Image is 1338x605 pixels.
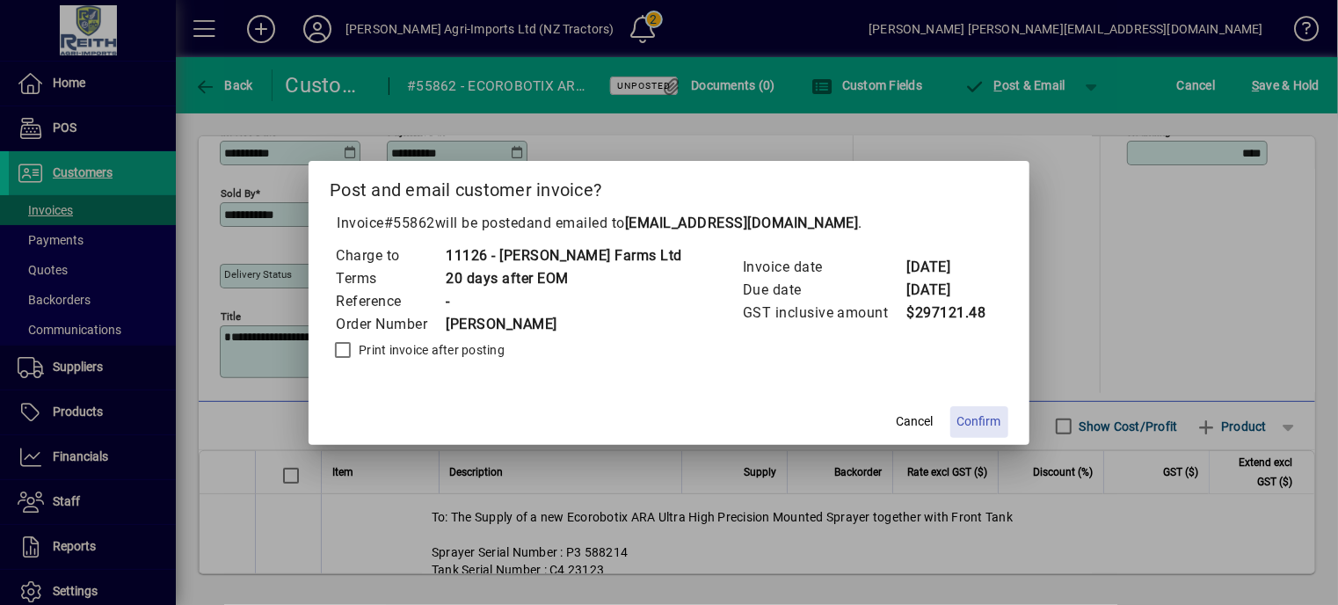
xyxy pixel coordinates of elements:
td: [DATE] [906,279,986,302]
td: Reference [335,290,445,313]
button: Cancel [887,406,943,438]
span: #55862 [384,215,435,231]
td: Due date [742,279,906,302]
td: Charge to [335,244,445,267]
button: Confirm [950,406,1008,438]
span: Cancel [897,412,934,431]
td: [DATE] [906,256,986,279]
label: Print invoice after posting [355,341,505,359]
td: Terms [335,267,445,290]
h2: Post and email customer invoice? [309,161,1029,212]
td: [PERSON_NAME] [445,313,682,336]
span: and emailed to [527,215,859,231]
td: - [445,290,682,313]
td: 20 days after EOM [445,267,682,290]
td: Order Number [335,313,445,336]
span: Confirm [957,412,1001,431]
td: 11126 - [PERSON_NAME] Farms Ltd [445,244,682,267]
b: [EMAIL_ADDRESS][DOMAIN_NAME] [625,215,859,231]
p: Invoice will be posted . [330,213,1008,234]
td: GST inclusive amount [742,302,906,324]
td: Invoice date [742,256,906,279]
td: $297121.48 [906,302,986,324]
